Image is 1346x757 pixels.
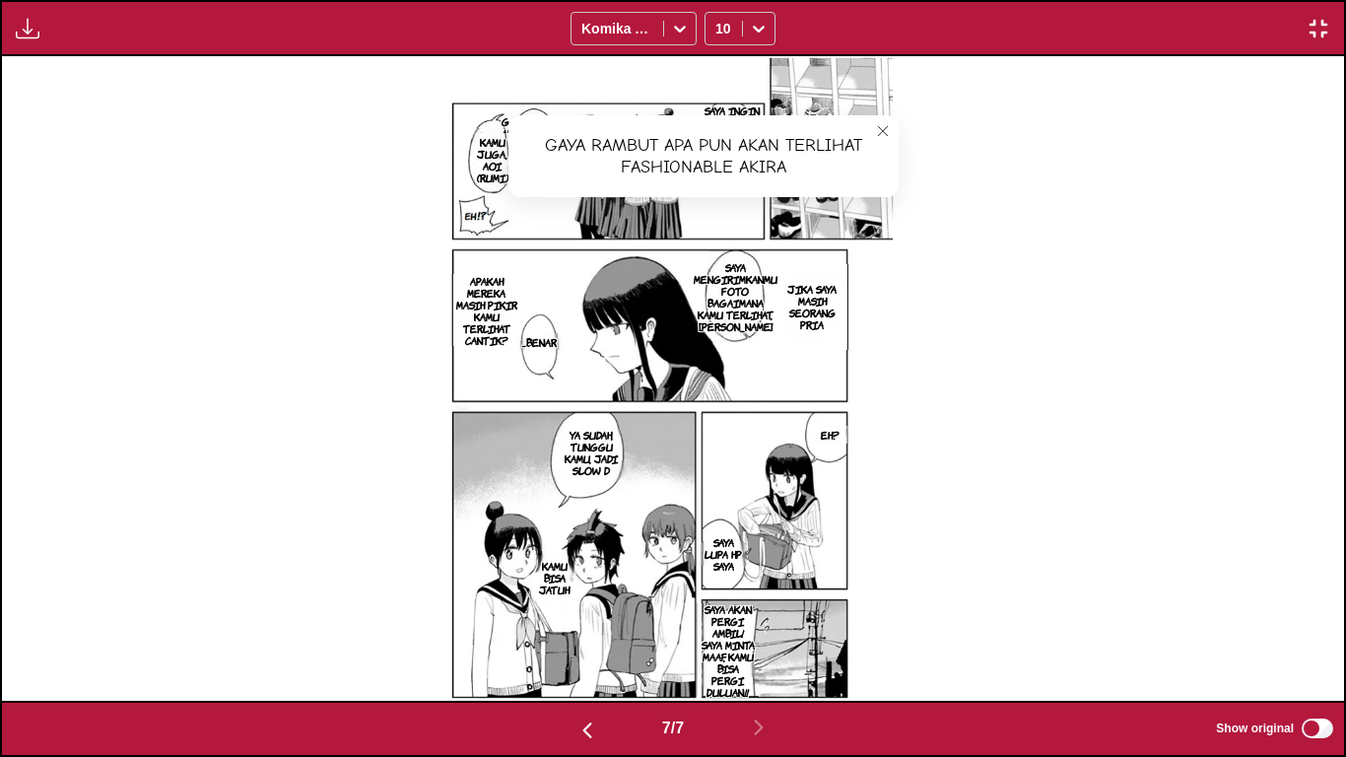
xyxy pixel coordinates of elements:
img: Next page [747,716,771,739]
p: KAMU JUGA, AOI (RUMI) [472,132,513,187]
p: SAYA AKAN PERGI AMBIL! SAYA MINTA MAAF, KAMU BISA PERGI DULUAN!! [697,599,759,702]
img: Previous page [575,719,599,742]
p: SAYA INGIN MEMBUATMU TERLIHAT FASHIONABLE DENGAN GAYA RAMBUT ITU [696,101,770,179]
p: ...BENAR [518,332,561,352]
input: Show original [1302,719,1333,738]
button: close-tooltip [867,115,899,147]
p: JIKA SAYA MASIH SEORANG PRIA [776,279,848,334]
p: YA SUDAH, TUNGGU KAMU, JADI SLOW D [554,425,629,480]
p: EH? [817,425,843,445]
p: DI [476,126,495,146]
p: SAYA LUPA HP SAYA [698,532,749,576]
div: GAYA RAMBUT APA PUN AKAN TERLIHAT FASHIONABLE AKIRA [508,115,899,197]
img: Manga Panel [448,56,899,700]
p: SAYA MENGIRIMKANMU FOTO BAGAIMANA KAMU TERLIHAT, [PERSON_NAME] [690,257,781,336]
img: Download translated images [16,17,39,40]
span: 7 / 7 [662,720,684,737]
p: APAKAH MEREKA MASIH PIKIR KAMU TERLIHAT CANTIK? [451,271,521,350]
p: GAYA RAMBUT APA PUN AKAN TERLIHAT FASHIONABLE AKIRA [497,111,571,178]
span: Show original [1216,722,1294,735]
p: KAMU BISA JATUH [535,556,574,599]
